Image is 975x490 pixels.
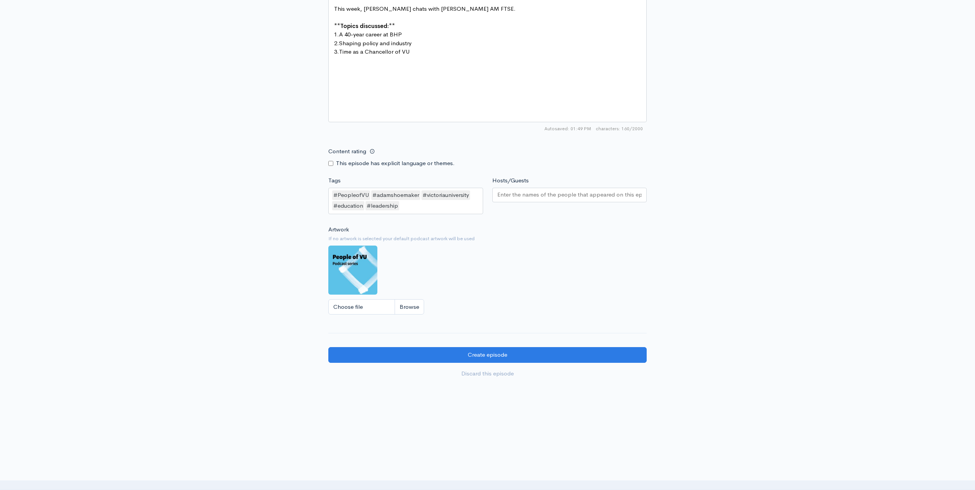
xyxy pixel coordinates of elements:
span: This week, [PERSON_NAME] chats with [PERSON_NAME] AM FTSE. [334,5,516,12]
label: Content rating [328,144,366,159]
div: #PeopleofVU [332,190,370,200]
span: 160/2000 [596,125,643,132]
small: If no artwork is selected your default podcast artwork will be used [328,235,647,243]
label: Artwork [328,225,349,234]
div: #victoriauniversity [421,190,470,200]
label: Hosts/Guests [492,176,529,185]
div: #adamshoemaker [371,190,420,200]
span: A 40-year career at BHP [339,31,402,38]
input: Create episode [328,347,647,363]
span: 1. [334,31,339,38]
span: Time as a Chancellor of VU [339,48,410,55]
a: Discard this episode [328,366,647,382]
label: Tags [328,176,341,185]
label: This episode has explicit language or themes. [336,159,455,168]
span: 3. [334,48,339,55]
span: Shaping policy and industry [339,39,411,47]
div: #education [332,201,364,211]
div: #leadership [365,201,399,211]
span: Autosaved: 01:49 PM [544,125,591,132]
span: Topics discussed: [340,22,389,29]
input: Enter the names of the people that appeared on this episode [497,190,642,199]
span: 2. [334,39,339,47]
